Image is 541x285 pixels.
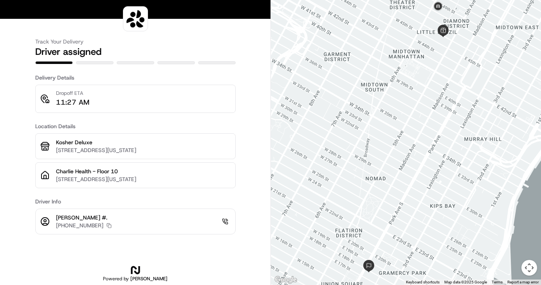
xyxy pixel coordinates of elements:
[273,275,299,285] a: Open this area in Google Maps (opens a new window)
[103,276,168,282] h2: Powered by
[35,122,236,130] h3: Location Details
[56,167,231,175] p: Charlie Health - Floor 10
[406,280,440,285] button: Keyboard shortcuts
[492,280,503,284] a: Terms (opens in new tab)
[507,280,539,284] a: Report a map error
[444,280,487,284] span: Map data ©2025 Google
[56,221,103,229] p: [PHONE_NUMBER]
[130,276,168,282] span: [PERSON_NAME]
[56,146,231,154] p: [STREET_ADDRESS][US_STATE]
[56,97,89,108] p: 11:27 AM
[125,8,146,29] img: logo-public_tracking_screen-Sharebite-1703187580717.png
[35,45,236,58] h2: Driver assigned
[35,198,236,205] h3: Driver Info
[56,138,231,146] p: Kosher Deluxe
[56,175,231,183] p: [STREET_ADDRESS][US_STATE]
[56,214,112,221] p: [PERSON_NAME] #.
[521,260,537,276] button: Map camera controls
[35,74,236,82] h3: Delivery Details
[56,90,89,97] p: Dropoff ETA
[273,275,299,285] img: Google
[35,38,236,45] h3: Track Your Delivery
